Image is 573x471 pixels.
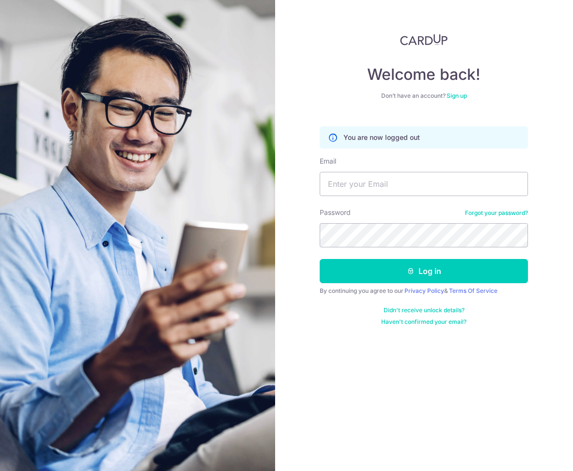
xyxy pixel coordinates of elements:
[320,287,528,295] div: By continuing you agree to our &
[465,209,528,217] a: Forgot your password?
[320,92,528,100] div: Don’t have an account?
[320,65,528,84] h4: Welcome back!
[404,287,444,294] a: Privacy Policy
[384,306,465,314] a: Didn't receive unlock details?
[320,156,336,166] label: Email
[449,287,497,294] a: Terms Of Service
[343,133,420,142] p: You are now logged out
[320,259,528,283] button: Log in
[381,318,466,326] a: Haven't confirmed your email?
[320,172,528,196] input: Enter your Email
[447,92,467,99] a: Sign up
[320,208,351,217] label: Password
[400,34,448,46] img: CardUp Logo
